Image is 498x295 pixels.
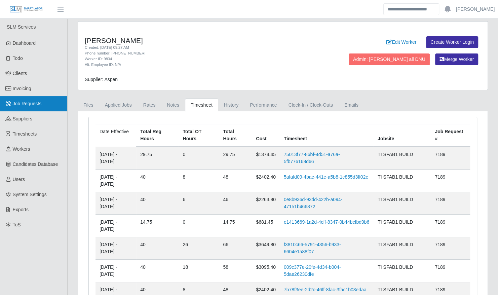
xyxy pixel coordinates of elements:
span: ToS [13,222,21,227]
td: 14.75 [136,215,179,237]
span: Candidates Database [13,161,58,167]
a: 5afafd09-4bae-441e-a5b8-1c855d3ff02e [284,174,368,180]
a: Notes [161,99,185,112]
span: Invoicing [13,86,31,91]
input: Search [383,3,439,15]
a: 009c377e-20fe-4d34-b004-5dae26230dfe [284,264,341,277]
td: $3095.40 [252,260,279,282]
span: TI SFAB1 BUILD [378,264,413,270]
span: Dashboard [13,40,36,46]
td: [DATE] - [DATE] [95,170,136,192]
td: 29.75 [136,147,179,170]
td: 66 [219,237,252,260]
td: 58 [219,260,252,282]
img: SLM Logo [9,6,43,13]
td: 6 [179,192,219,215]
td: 26 [179,237,219,260]
td: 40 [136,237,179,260]
div: Alt. Employee ID: N/A [85,62,312,68]
th: Total Reg Hours [136,124,179,147]
span: TI SFAB1 BUILD [378,152,413,157]
a: Emails [339,99,364,112]
a: f3810c66-5791-4356-b933-6604e1a88f07 [284,242,341,254]
td: [DATE] - [DATE] [95,237,136,260]
th: Cost [252,124,279,147]
span: Supplier: Aspen [85,77,118,82]
button: Admin: [PERSON_NAME] all DNU [349,53,430,65]
div: Created: [DATE] 09:27 AM [85,45,312,50]
span: 7189 [435,242,445,247]
span: 7189 [435,219,445,225]
span: 7189 [435,152,445,157]
td: 29.75 [219,147,252,170]
th: Job Request # [431,124,470,147]
td: $3649.80 [252,237,279,260]
td: 8 [179,170,219,192]
td: 46 [219,192,252,215]
span: 7189 [435,197,445,202]
span: TI SFAB1 BUILD [378,287,413,292]
span: 7189 [435,174,445,180]
span: Users [13,177,25,182]
td: 14.75 [219,215,252,237]
td: [DATE] - [DATE] [95,192,136,215]
td: 40 [136,192,179,215]
a: [PERSON_NAME] [456,6,495,13]
td: 18 [179,260,219,282]
a: Files [78,99,99,112]
span: TI SFAB1 BUILD [378,197,413,202]
span: Todo [13,56,23,61]
span: System Settings [13,192,47,197]
td: 48 [219,170,252,192]
span: Workers [13,146,30,152]
th: Total OT Hours [179,124,219,147]
td: 0 [179,147,219,170]
td: $2402.40 [252,170,279,192]
a: 7b78f3ee-2d2c-46ff-8fac-3fac1b03edaa [284,287,367,292]
td: 40 [136,170,179,192]
span: 7189 [435,264,445,270]
span: Job Requests [13,101,42,106]
a: Performance [244,99,282,112]
a: Timesheet [185,99,218,112]
div: Worker ID: 9834 [85,56,312,62]
h4: [PERSON_NAME] [85,36,312,45]
td: [DATE] - [DATE] [95,260,136,282]
span: Exports [13,207,29,212]
a: Create Worker Login [426,36,478,48]
span: Timesheets [13,131,37,137]
a: Applied Jobs [99,99,138,112]
span: Clients [13,71,27,76]
span: TI SFAB1 BUILD [378,242,413,247]
a: 75013f77-86bf-4d51-a76a-5fb776168d66 [284,152,340,164]
td: [DATE] - [DATE] [95,147,136,170]
td: $681.45 [252,215,279,237]
td: 40 [136,260,179,282]
a: Edit Worker [382,36,421,48]
th: Timesheet [280,124,374,147]
a: e1413669-1a2d-4cff-8347-0b44bcfbd9b6 [284,219,369,225]
td: $2263.80 [252,192,279,215]
a: Clock-In / Clock-Outs [282,99,338,112]
a: 0e8b936d-93dd-422b-a094-47151b466872 [284,197,342,209]
td: Date Effective [95,124,136,147]
span: SLM Services [7,24,36,30]
a: History [218,99,244,112]
span: TI SFAB1 BUILD [378,219,413,225]
div: Phone number: [PHONE_NUMBER] [85,50,312,56]
th: Jobsite [374,124,431,147]
span: 7189 [435,287,445,292]
a: Rates [138,99,161,112]
td: [DATE] - [DATE] [95,215,136,237]
th: Total Hours [219,124,252,147]
button: Merge Worker [435,53,478,65]
span: TI SFAB1 BUILD [378,174,413,180]
span: Suppliers [13,116,32,121]
td: 0 [179,215,219,237]
td: $1374.45 [252,147,279,170]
